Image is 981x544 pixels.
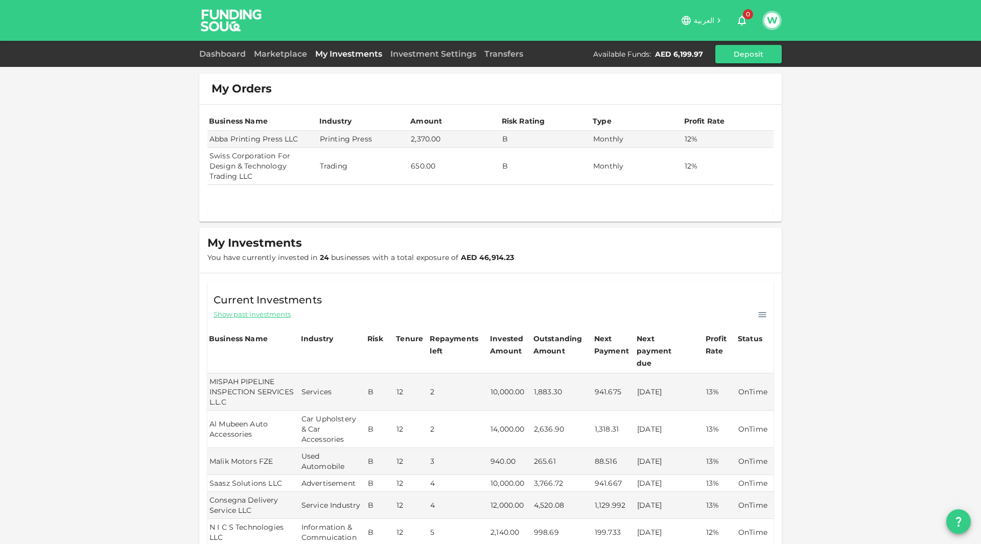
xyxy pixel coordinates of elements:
div: Next Payment [594,333,634,357]
td: 12 [394,411,428,448]
span: You have currently invested in businesses with a total exposure of [207,253,515,262]
td: B [500,148,591,185]
td: [DATE] [635,475,704,492]
td: 12% [683,148,774,185]
strong: 24 [320,253,329,262]
div: Business Name [209,333,268,345]
td: 4 [428,475,488,492]
div: Tenure [396,333,423,345]
span: 0 [743,9,753,19]
button: 0 [732,10,752,31]
td: 3,766.72 [532,475,593,492]
div: Next payment due [637,333,688,369]
div: Industry [301,333,333,345]
td: MISPAH PIPELINE INSPECTION SERVICES L.L.C [207,373,299,411]
td: [DATE] [635,492,704,519]
td: 12% [683,131,774,148]
td: 13% [704,492,736,519]
button: W [764,13,780,28]
div: Profit Rate [706,333,735,357]
td: Swiss Corporation For Design & Technology Trading LLC [207,148,318,185]
td: 2,370.00 [409,131,500,148]
td: [DATE] [635,411,704,448]
td: 941.675 [593,373,635,411]
td: 265.61 [532,448,593,475]
td: B [366,448,394,475]
td: 88.516 [593,448,635,475]
td: 1,883.30 [532,373,593,411]
td: 941.667 [593,475,635,492]
td: OnTime [736,411,774,448]
td: Saasz Solutions LLC [207,475,299,492]
td: B [500,131,591,148]
div: Risk [367,333,388,345]
td: B [366,492,394,519]
a: Dashboard [199,49,250,59]
div: Invested Amount [490,333,530,357]
td: 2 [428,373,488,411]
a: Investment Settings [386,49,480,59]
td: Advertisement [299,475,366,492]
td: 3 [428,448,488,475]
div: Repayments left [430,333,481,357]
td: 12,000.00 [488,492,532,519]
a: Marketplace [250,49,311,59]
td: 14,000.00 [488,411,532,448]
td: 12 [394,492,428,519]
td: B [366,411,394,448]
span: My Investments [207,236,302,250]
td: 12 [394,475,428,492]
span: Current Investments [214,292,322,308]
td: 4,520.08 [532,492,593,519]
div: Available Funds : [593,49,651,59]
td: Printing Press [318,131,409,148]
td: 1,318.31 [593,411,635,448]
td: [DATE] [635,448,704,475]
div: Business Name [209,115,268,127]
td: Malik Motors FZE [207,448,299,475]
td: 13% [704,475,736,492]
td: 4 [428,492,488,519]
td: OnTime [736,475,774,492]
a: My Investments [311,49,386,59]
td: OnTime [736,373,774,411]
td: 12 [394,448,428,475]
span: العربية [694,16,714,25]
td: 650.00 [409,148,500,185]
div: Type [593,115,613,127]
td: Car Upholstery & Car Accessories [299,411,366,448]
button: Deposit [715,45,782,63]
div: AED 6,199.97 [655,49,703,59]
td: Trading [318,148,409,185]
td: Services [299,373,366,411]
td: OnTime [736,448,774,475]
td: 10,000.00 [488,475,532,492]
td: Used Automobile [299,448,366,475]
div: Risk Rating [502,115,545,127]
td: 2,636.90 [532,411,593,448]
span: My Orders [212,82,272,96]
div: Status [738,333,763,345]
a: Transfers [480,49,527,59]
td: 13% [704,373,736,411]
td: 10,000.00 [488,373,532,411]
div: Outstanding Amount [533,333,585,357]
strong: AED 46,914.23 [461,253,515,262]
td: B [366,475,394,492]
td: [DATE] [635,373,704,411]
td: 940.00 [488,448,532,475]
td: Service Industry [299,492,366,519]
div: Amount [410,115,442,127]
td: 13% [704,411,736,448]
td: 13% [704,448,736,475]
div: Industry [319,115,352,127]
